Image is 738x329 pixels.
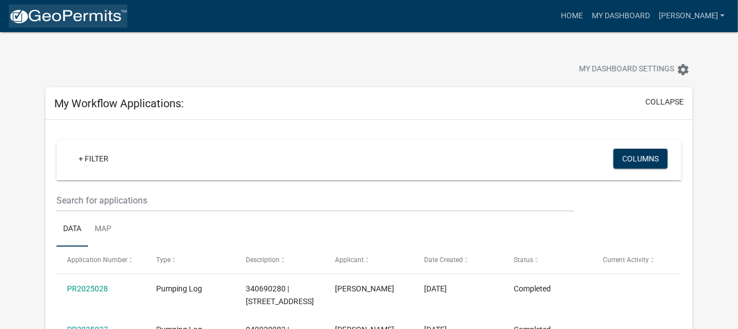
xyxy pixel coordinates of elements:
a: Home [556,6,587,27]
a: + Filter [70,149,117,169]
button: collapse [646,96,684,108]
datatable-header-cell: Current Activity [592,247,682,273]
span: Type [156,256,171,264]
i: settings [677,63,690,76]
span: 340690280 | 914 14TH ST E [246,284,314,306]
span: Applicant [335,256,364,264]
span: Current Activity [603,256,649,264]
a: Map [88,212,118,247]
datatable-header-cell: Applicant [324,247,414,273]
span: Kyle Jamison Ladlie [335,284,394,293]
datatable-header-cell: Type [146,247,235,273]
datatable-header-cell: Status [503,247,592,273]
span: Pumping Log [156,284,202,293]
datatable-header-cell: Application Number [56,247,146,273]
a: Data [56,212,88,247]
datatable-header-cell: Description [235,247,324,273]
span: 08/19/2025 [425,284,447,293]
span: Date Created [425,256,463,264]
span: My Dashboard Settings [579,63,674,76]
h5: My Workflow Applications: [54,97,184,110]
input: Search for applications [56,189,575,212]
button: My Dashboard Settingssettings [570,59,699,80]
a: My Dashboard [587,6,654,27]
span: Application Number [67,256,127,264]
button: Columns [613,149,668,169]
a: [PERSON_NAME] [654,6,729,27]
span: Completed [514,284,551,293]
a: PR2025028 [67,284,108,293]
span: Description [246,256,280,264]
span: Status [514,256,533,264]
datatable-header-cell: Date Created [414,247,503,273]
